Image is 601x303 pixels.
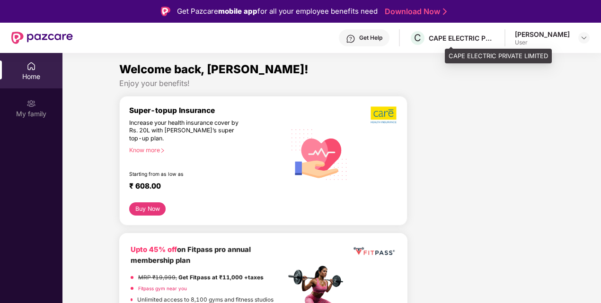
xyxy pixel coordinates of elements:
strong: mobile app [218,7,257,16]
img: svg+xml;base64,PHN2ZyBpZD0iSG9tZSIgeG1sbnM9Imh0dHA6Ly93d3cudzMub3JnLzIwMDAvc3ZnIiB3aWR0aD0iMjAiIG... [27,61,36,71]
img: svg+xml;base64,PHN2ZyBpZD0iSGVscC0zMngzMiIgeG1sbnM9Imh0dHA6Ly93d3cudzMub3JnLzIwMDAvc3ZnIiB3aWR0aD... [346,34,355,43]
div: ₹ 608.00 [129,182,276,193]
button: Buy Now [129,202,166,216]
a: Download Now [385,7,444,17]
span: Welcome back, [PERSON_NAME]! [119,62,309,76]
img: svg+xml;base64,PHN2ZyB4bWxucz0iaHR0cDovL3d3dy53My5vcmcvMjAwMC9zdmciIHhtbG5zOnhsaW5rPSJodHRwOi8vd3... [286,120,353,188]
div: Starting from as low as [129,171,246,178]
div: Get Pazcare for all your employee benefits need [177,6,378,17]
del: MRP ₹19,999, [138,274,177,281]
div: CAPE ELECTRIC PRIVATE LIMITED [429,34,495,43]
img: svg+xml;base64,PHN2ZyB3aWR0aD0iMjAiIGhlaWdodD0iMjAiIHZpZXdCb3g9IjAgMCAyMCAyMCIgZmlsbD0ibm9uZSIgeG... [27,99,36,108]
div: Super-topup Insurance [129,106,286,115]
div: Know more [129,147,280,153]
img: New Pazcare Logo [11,32,73,44]
img: Logo [161,7,170,16]
b: on Fitpass pro annual membership plan [131,245,251,265]
b: Upto 45% off [131,245,177,254]
img: fppp.png [352,244,397,258]
strong: Get Fitpass at ₹11,000 +taxes [178,274,264,281]
div: CAPE ELECTRIC PRIVATE LIMITED [445,49,552,64]
img: svg+xml;base64,PHN2ZyBpZD0iRHJvcGRvd24tMzJ4MzIiIHhtbG5zPSJodHRwOi8vd3d3LnczLm9yZy8yMDAwL3N2ZyIgd2... [580,34,588,42]
div: Increase your health insurance cover by Rs. 20L with [PERSON_NAME]’s super top-up plan. [129,119,245,143]
img: Stroke [443,7,447,17]
div: Get Help [359,34,382,42]
div: Enjoy your benefits! [119,78,544,88]
span: right [160,148,165,153]
div: [PERSON_NAME] [515,30,570,39]
img: b5dec4f62d2307b9de63beb79f102df3.png [371,106,398,124]
div: User [515,39,570,46]
span: C [414,32,421,43]
a: Fitpass gym near you [138,286,187,291]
